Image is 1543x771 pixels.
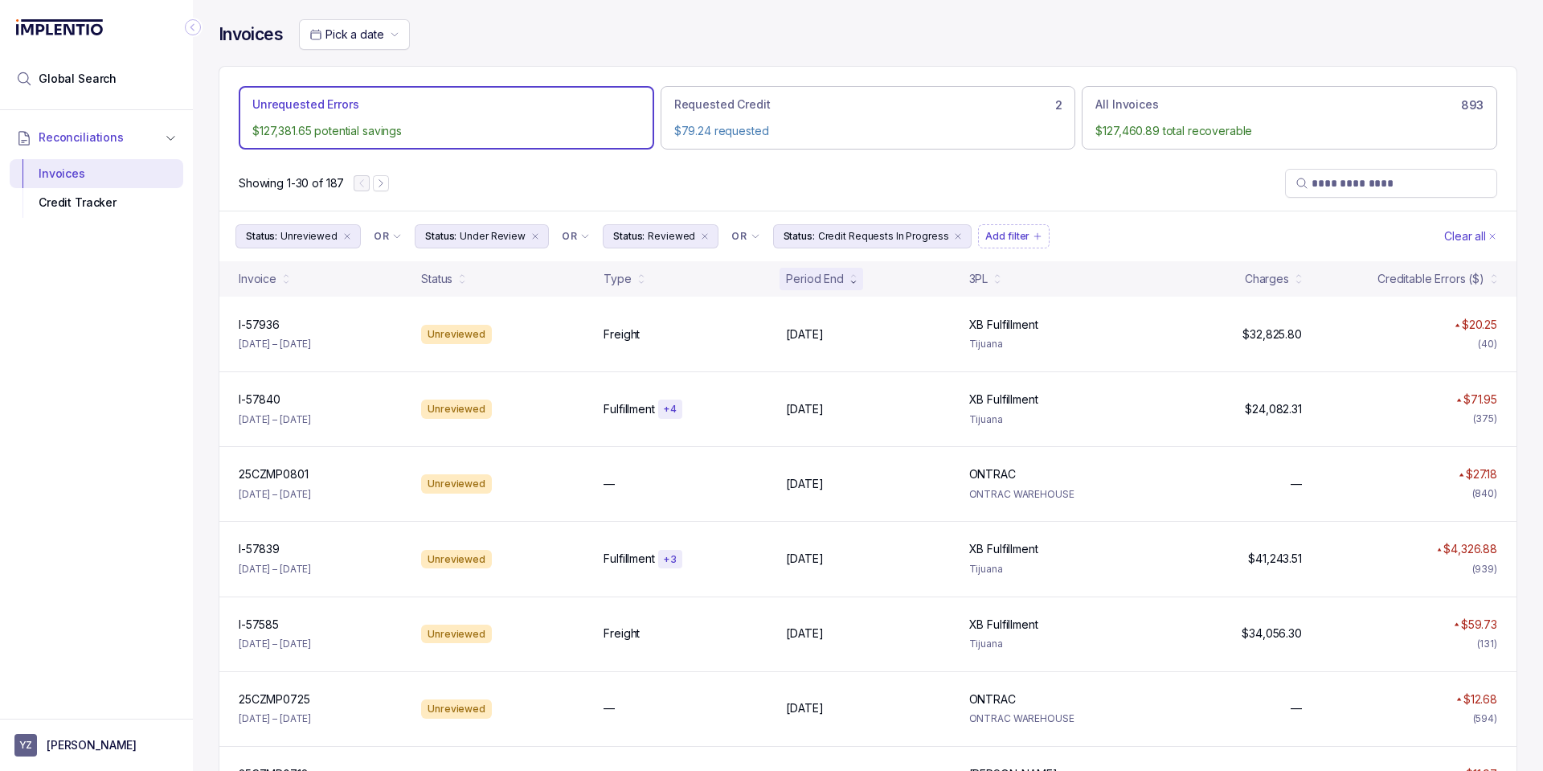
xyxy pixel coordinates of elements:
div: (375) [1473,411,1497,427]
div: Credit Tracker [23,188,170,217]
li: Filter Chip Connector undefined [562,230,590,243]
p: Requested Credit [674,96,771,113]
p: $24,082.31 [1245,401,1302,417]
div: Creditable Errors ($) [1377,271,1484,287]
h6: 2 [1055,99,1062,112]
p: $59.73 [1461,617,1497,633]
div: (939) [1472,561,1497,577]
div: remove content [529,230,542,243]
img: red pointer upwards [1455,323,1459,327]
p: [DATE] [786,401,823,417]
p: XB Fulfillment [969,317,1038,333]
p: Tijuana [969,636,1132,652]
p: XB Fulfillment [969,392,1038,408]
button: Reconciliations [10,120,183,155]
p: Showing 1-30 of 187 [239,175,344,191]
p: ONTRAC WAREHOUSE [969,711,1132,727]
button: Date Range Picker [299,19,410,50]
p: $127,381.65 potential savings [252,123,641,139]
p: + 3 [663,553,677,566]
p: Unreviewed [280,228,338,244]
p: $127,460.89 total recoverable [1095,123,1484,139]
button: Clear Filters [1441,224,1500,248]
p: — [604,476,615,492]
div: (40) [1478,336,1497,352]
p: OR [374,230,389,243]
button: Filter Chip Unreviewed [235,224,361,248]
img: red pointer upwards [1454,622,1459,626]
p: Fulfillment [604,401,654,417]
p: ONTRAC WAREHOUSE [969,486,1132,502]
p: Under Review [460,228,526,244]
p: All Invoices [1095,96,1158,113]
p: + 4 [663,403,677,416]
div: (131) [1477,636,1497,652]
button: Filter Chip Connector undefined [367,225,408,248]
p: $41,243.51 [1248,551,1302,567]
button: Filter Chip Add filter [978,224,1050,248]
p: ONTRAC [969,466,1016,482]
p: [DATE] [786,625,823,642]
button: Filter Chip Reviewed [603,224,718,248]
p: I-57936 [239,317,280,333]
p: Unrequested Errors [252,96,358,113]
p: [DATE] [786,326,823,342]
button: Filter Chip Connector undefined [725,225,766,248]
p: Add filter [985,228,1029,244]
p: — [604,700,615,716]
p: XB Fulfillment [969,541,1038,557]
p: $4,326.88 [1443,541,1497,557]
div: 3PL [969,271,988,287]
p: $12.68 [1463,691,1497,707]
p: [DATE] – [DATE] [239,711,311,727]
p: Fulfillment [604,551,654,567]
p: OR [731,230,747,243]
p: [DATE] – [DATE] [239,636,311,652]
p: 25CZMP0801 [239,466,309,482]
div: Unreviewed [421,474,492,494]
img: red pointer upwards [1456,697,1461,701]
p: [PERSON_NAME] [47,737,137,753]
img: red pointer upwards [1459,473,1463,477]
p: I-57839 [239,541,280,557]
p: [DATE] – [DATE] [239,486,311,502]
p: $79.24 requested [674,123,1062,139]
div: remove content [698,230,711,243]
button: Next Page [373,175,389,191]
button: User initials[PERSON_NAME] [14,734,178,757]
p: Clear all [1444,228,1486,244]
span: Global Search [39,71,117,87]
div: Unreviewed [421,699,492,719]
div: Unreviewed [421,325,492,344]
div: remove content [952,230,964,243]
p: Status: [784,228,815,244]
p: [DATE] [786,551,823,567]
p: ONTRAC [969,691,1016,707]
div: Unreviewed [421,550,492,569]
p: — [1291,476,1302,492]
span: Pick a date [325,27,383,41]
div: (594) [1473,711,1497,727]
button: Filter Chip Under Review [415,224,549,248]
div: Charges [1245,271,1289,287]
p: I-57585 [239,617,279,633]
p: $32,825.80 [1242,326,1302,342]
img: red pointer upwards [1437,547,1442,552]
div: Unreviewed [421,625,492,644]
p: $27.18 [1466,466,1497,482]
p: Status: [613,228,645,244]
div: remove content [341,230,354,243]
p: Freight [604,326,640,342]
p: — [1291,700,1302,716]
div: Type [604,271,631,287]
p: [DATE] – [DATE] [239,412,311,428]
ul: Filter Group [235,224,1441,248]
li: Filter Chip Connector undefined [374,230,402,243]
p: $34,056.30 [1242,625,1302,642]
div: Invoices [23,159,170,188]
div: (840) [1472,486,1497,502]
p: Status: [425,228,456,244]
